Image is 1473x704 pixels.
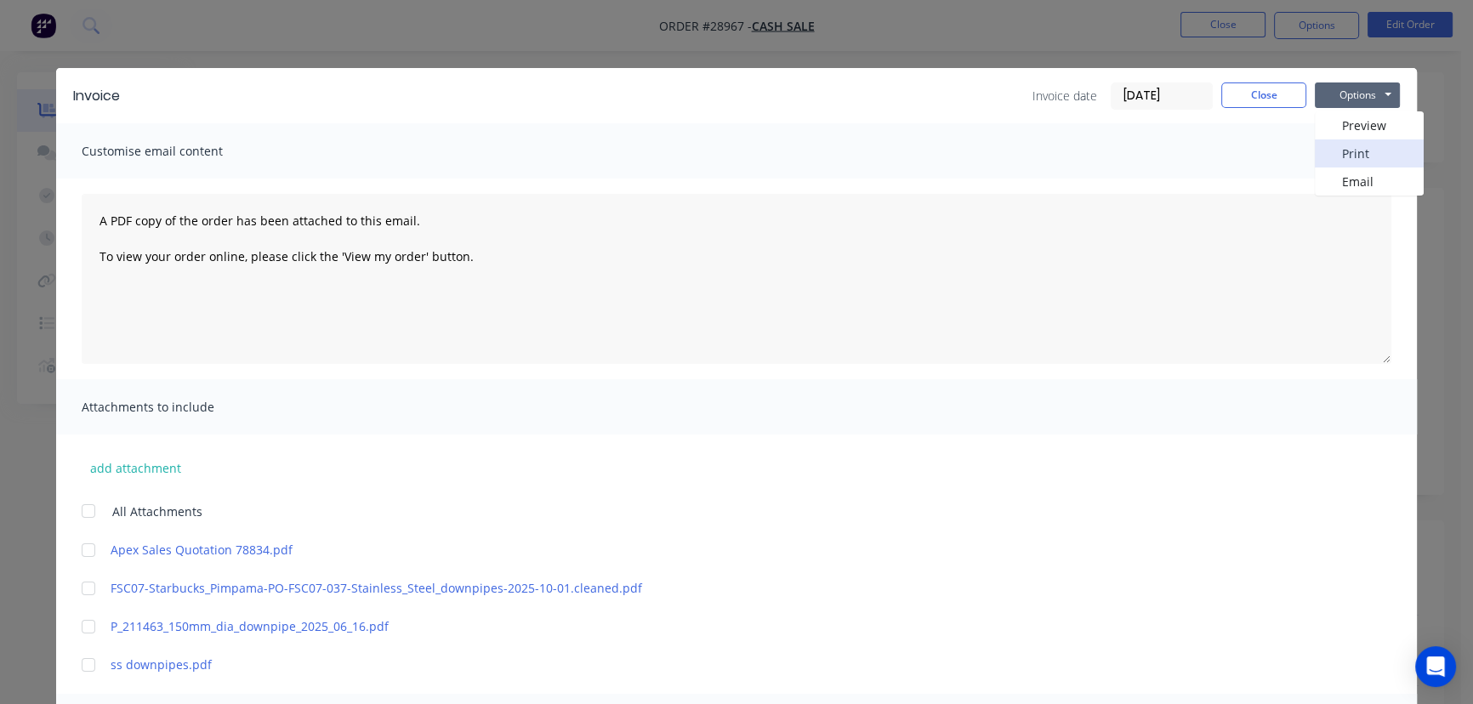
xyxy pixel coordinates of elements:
button: Print [1315,139,1424,167]
a: P_211463_150mm_dia_downpipe_2025_06_16.pdf [111,617,1312,635]
div: Open Intercom Messenger [1415,646,1456,687]
a: Apex Sales Quotation 78834.pdf [111,541,1312,559]
button: Email [1315,167,1424,196]
a: FSC07-Starbucks_Pimpama-PO-FSC07-037-Stainless_Steel_downpipes-2025-10-01.cleaned.pdf [111,579,1312,597]
span: All Attachments [112,502,202,520]
button: Preview [1315,111,1424,139]
span: Customise email content [82,139,269,163]
button: add attachment [82,455,190,480]
button: Options [1315,82,1400,108]
span: Attachments to include [82,395,269,419]
button: Close [1221,82,1306,108]
span: Invoice date [1032,87,1097,105]
textarea: A PDF copy of the order has been attached to this email. To view your order online, please click ... [82,194,1391,364]
a: ss downpipes.pdf [111,656,1312,673]
div: Invoice [73,86,120,106]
